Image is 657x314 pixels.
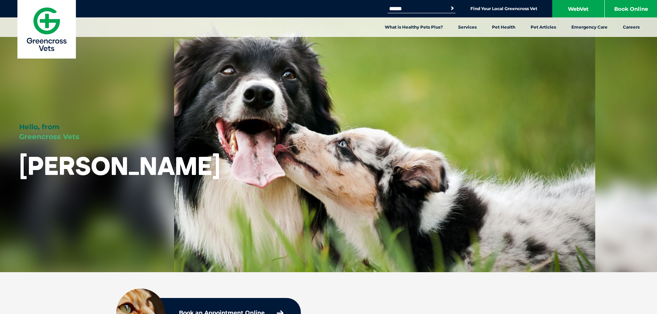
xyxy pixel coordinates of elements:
[377,17,451,37] a: What is Healthy Pets Plus?
[19,123,60,131] span: Hello, from
[451,17,484,37] a: Services
[19,152,220,179] h1: [PERSON_NAME]
[470,6,537,12] a: Find Your Local Greencross Vet
[564,17,615,37] a: Emergency Care
[523,17,564,37] a: Pet Articles
[615,17,647,37] a: Careers
[484,17,523,37] a: Pet Health
[449,5,456,12] button: Search
[19,132,79,141] span: Greencross Vets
